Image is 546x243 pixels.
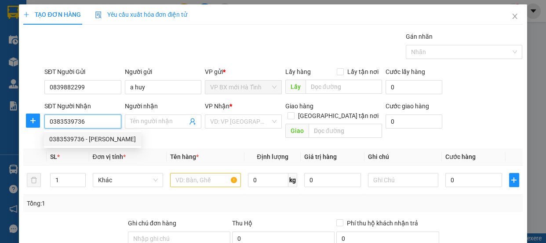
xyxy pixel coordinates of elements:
[125,101,202,111] div: Người nhận
[95,11,188,18] span: Yêu cầu xuất hóa đơn điện tử
[304,173,361,187] input: 0
[445,153,476,160] span: Cước hàng
[210,81,277,94] span: VP BX mới Hà Tĩnh
[95,11,102,18] img: icon
[304,153,337,160] span: Giá trị hàng
[511,13,518,20] span: close
[44,101,121,111] div: SĐT Người Nhận
[44,67,121,77] div: SĐT Người Gửi
[257,153,288,160] span: Định lượng
[205,103,229,110] span: VP Nhận
[27,173,41,187] button: delete
[49,134,136,144] div: 0383539736 - [PERSON_NAME]
[50,153,57,160] span: SL
[285,103,313,110] span: Giao hàng
[27,199,211,208] div: Tổng: 1
[285,124,309,138] span: Giao
[386,80,442,94] input: Cước lấy hàng
[26,117,40,124] span: plus
[386,114,442,129] input: Cước giao hàng
[502,4,527,29] button: Close
[44,132,141,146] div: 0383539736 - minh phuong
[128,220,176,227] label: Ghi chú đơn hàng
[509,173,519,187] button: plus
[386,68,425,75] label: Cước lấy hàng
[23,11,29,18] span: plus
[386,103,429,110] label: Cước giao hàng
[295,111,382,121] span: [GEOGRAPHIC_DATA] tận nơi
[26,114,40,128] button: plus
[23,11,80,18] span: TẠO ĐƠN HÀNG
[285,80,306,94] span: Lấy
[93,153,126,160] span: Đơn vị tính
[510,177,519,184] span: plus
[285,68,311,75] span: Lấy hàng
[364,148,442,166] th: Ghi chú
[170,153,199,160] span: Tên hàng
[306,80,382,94] input: Dọc đường
[288,173,297,187] span: kg
[406,33,433,40] label: Gán nhãn
[170,173,241,187] input: VD: Bàn, Ghế
[344,67,382,77] span: Lấy tận nơi
[343,218,422,228] span: Phí thu hộ khách nhận trả
[98,173,158,187] span: Khác
[125,67,202,77] div: Người gửi
[232,220,252,227] span: Thu Hộ
[205,67,282,77] div: VP gửi
[189,118,196,125] span: user-add
[368,173,439,187] input: Ghi Chú
[309,124,382,138] input: Dọc đường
